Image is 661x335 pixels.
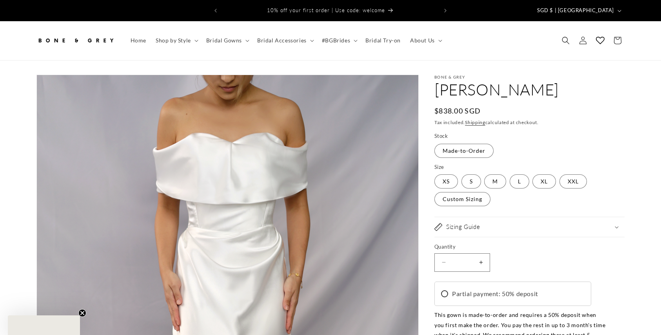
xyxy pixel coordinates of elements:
[434,174,458,189] label: XS
[78,309,86,317] button: Close teaser
[8,315,80,335] div: Close teaser
[434,163,445,171] legend: Size
[532,174,556,189] label: XL
[434,79,625,100] h1: [PERSON_NAME]
[151,32,202,49] summary: Shop by Style
[126,32,151,49] a: Home
[252,32,317,49] summary: Bridal Accessories
[267,7,385,13] span: 10% off your first order | Use code: welcome
[131,37,146,44] span: Home
[559,174,587,189] label: XXL
[434,119,625,126] div: Tax included. calculated at checkout.
[484,174,506,189] label: M
[34,29,118,52] a: Bone and Grey Bridal
[434,132,449,140] legend: Stock
[452,288,538,300] span: Partial payment: 50% deposit
[461,174,481,189] label: S
[405,32,445,49] summary: About Us
[557,32,574,49] summary: Search
[434,75,625,79] p: Bone & Grey
[434,217,625,237] summary: Sizing Guide
[434,243,607,251] label: Quantity
[206,37,242,44] span: Bridal Gowns
[365,37,401,44] span: Bridal Try-on
[537,7,614,15] span: SGD $ | [GEOGRAPHIC_DATA]
[434,106,481,116] span: $838.00 SGD
[434,144,494,158] label: Made-to-Order
[465,119,485,125] a: Shipping
[257,37,307,44] span: Bridal Accessories
[532,3,625,18] button: SGD $ | [GEOGRAPHIC_DATA]
[434,192,490,206] label: Custom Sizing
[202,32,252,49] summary: Bridal Gowns
[437,3,454,18] button: Next announcement
[361,32,405,49] a: Bridal Try-on
[410,37,435,44] span: About Us
[322,37,350,44] span: #BGBrides
[510,174,529,189] label: L
[36,32,115,49] img: Bone and Grey Bridal
[156,37,191,44] span: Shop by Style
[446,223,480,231] h2: Sizing Guide
[317,32,361,49] summary: #BGBrides
[207,3,224,18] button: Previous announcement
